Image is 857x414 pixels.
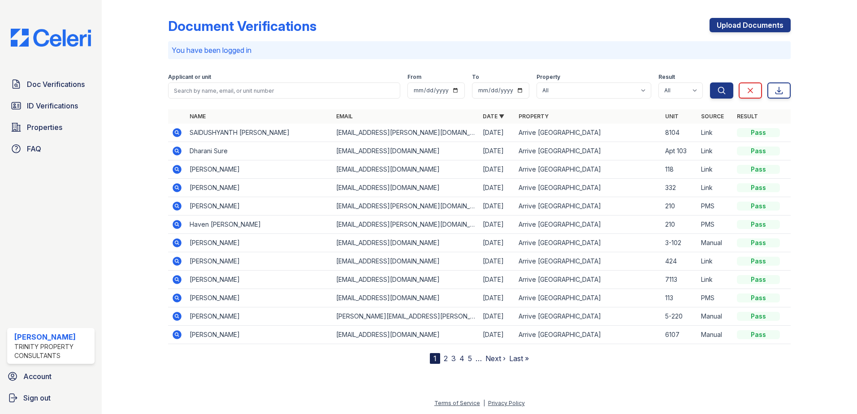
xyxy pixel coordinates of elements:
[333,142,479,160] td: [EMAIL_ADDRESS][DOMAIN_NAME]
[333,271,479,289] td: [EMAIL_ADDRESS][DOMAIN_NAME]
[697,252,733,271] td: Link
[697,234,733,252] td: Manual
[737,257,780,266] div: Pass
[333,197,479,216] td: [EMAIL_ADDRESS][PERSON_NAME][DOMAIN_NAME]
[662,160,697,179] td: 118
[7,118,95,136] a: Properties
[336,113,353,120] a: Email
[186,216,333,234] td: Haven [PERSON_NAME]
[186,307,333,326] td: [PERSON_NAME]
[459,354,464,363] a: 4
[737,113,758,120] a: Result
[4,29,98,47] img: CE_Logo_Blue-a8612792a0a2168367f1c8372b55b34899dd931a85d93a1a3d3e32e68fde9ad4.png
[186,271,333,289] td: [PERSON_NAME]
[14,332,91,342] div: [PERSON_NAME]
[333,124,479,142] td: [EMAIL_ADDRESS][PERSON_NAME][DOMAIN_NAME]
[737,293,780,302] div: Pass
[515,307,662,326] td: Arrive [GEOGRAPHIC_DATA]
[479,124,515,142] td: [DATE]
[737,330,780,339] div: Pass
[186,124,333,142] td: SAIDUSHYANTH [PERSON_NAME]
[509,354,529,363] a: Last »
[697,326,733,344] td: Manual
[479,234,515,252] td: [DATE]
[515,289,662,307] td: Arrive [GEOGRAPHIC_DATA]
[737,238,780,247] div: Pass
[186,179,333,197] td: [PERSON_NAME]
[476,353,482,364] span: …
[737,183,780,192] div: Pass
[479,271,515,289] td: [DATE]
[479,307,515,326] td: [DATE]
[434,400,480,406] a: Terms of Service
[479,216,515,234] td: [DATE]
[737,275,780,284] div: Pass
[186,252,333,271] td: [PERSON_NAME]
[451,354,456,363] a: 3
[168,18,316,34] div: Document Verifications
[697,179,733,197] td: Link
[333,289,479,307] td: [EMAIL_ADDRESS][DOMAIN_NAME]
[662,197,697,216] td: 210
[710,18,791,32] a: Upload Documents
[697,307,733,326] td: Manual
[430,353,440,364] div: 1
[485,354,506,363] a: Next ›
[515,124,662,142] td: Arrive [GEOGRAPHIC_DATA]
[14,342,91,360] div: Trinity Property Consultants
[737,147,780,155] div: Pass
[737,202,780,211] div: Pass
[658,73,675,81] label: Result
[190,113,206,120] a: Name
[333,252,479,271] td: [EMAIL_ADDRESS][DOMAIN_NAME]
[662,289,697,307] td: 113
[662,252,697,271] td: 424
[697,289,733,307] td: PMS
[479,160,515,179] td: [DATE]
[479,142,515,160] td: [DATE]
[662,271,697,289] td: 7113
[27,122,62,133] span: Properties
[515,142,662,160] td: Arrive [GEOGRAPHIC_DATA]
[515,179,662,197] td: Arrive [GEOGRAPHIC_DATA]
[662,307,697,326] td: 5-220
[23,392,51,403] span: Sign out
[468,354,472,363] a: 5
[27,79,85,90] span: Doc Verifications
[537,73,560,81] label: Property
[23,371,52,382] span: Account
[333,179,479,197] td: [EMAIL_ADDRESS][DOMAIN_NAME]
[186,234,333,252] td: [PERSON_NAME]
[662,142,697,160] td: Apt 103
[333,216,479,234] td: [EMAIL_ADDRESS][PERSON_NAME][DOMAIN_NAME]
[186,142,333,160] td: Dharani Sure
[662,234,697,252] td: 3-102
[479,326,515,344] td: [DATE]
[479,179,515,197] td: [DATE]
[737,220,780,229] div: Pass
[4,389,98,407] a: Sign out
[515,271,662,289] td: Arrive [GEOGRAPHIC_DATA]
[333,160,479,179] td: [EMAIL_ADDRESS][DOMAIN_NAME]
[662,124,697,142] td: 8104
[7,75,95,93] a: Doc Verifications
[515,234,662,252] td: Arrive [GEOGRAPHIC_DATA]
[472,73,479,81] label: To
[479,252,515,271] td: [DATE]
[697,197,733,216] td: PMS
[483,113,504,120] a: Date ▼
[186,289,333,307] td: [PERSON_NAME]
[444,354,448,363] a: 2
[662,179,697,197] td: 332
[186,197,333,216] td: [PERSON_NAME]
[168,82,400,99] input: Search by name, email, or unit number
[515,160,662,179] td: Arrive [GEOGRAPHIC_DATA]
[407,73,421,81] label: From
[701,113,724,120] a: Source
[662,216,697,234] td: 210
[333,307,479,326] td: [PERSON_NAME][EMAIL_ADDRESS][PERSON_NAME][DOMAIN_NAME]
[665,113,679,120] a: Unit
[519,113,549,120] a: Property
[7,97,95,115] a: ID Verifications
